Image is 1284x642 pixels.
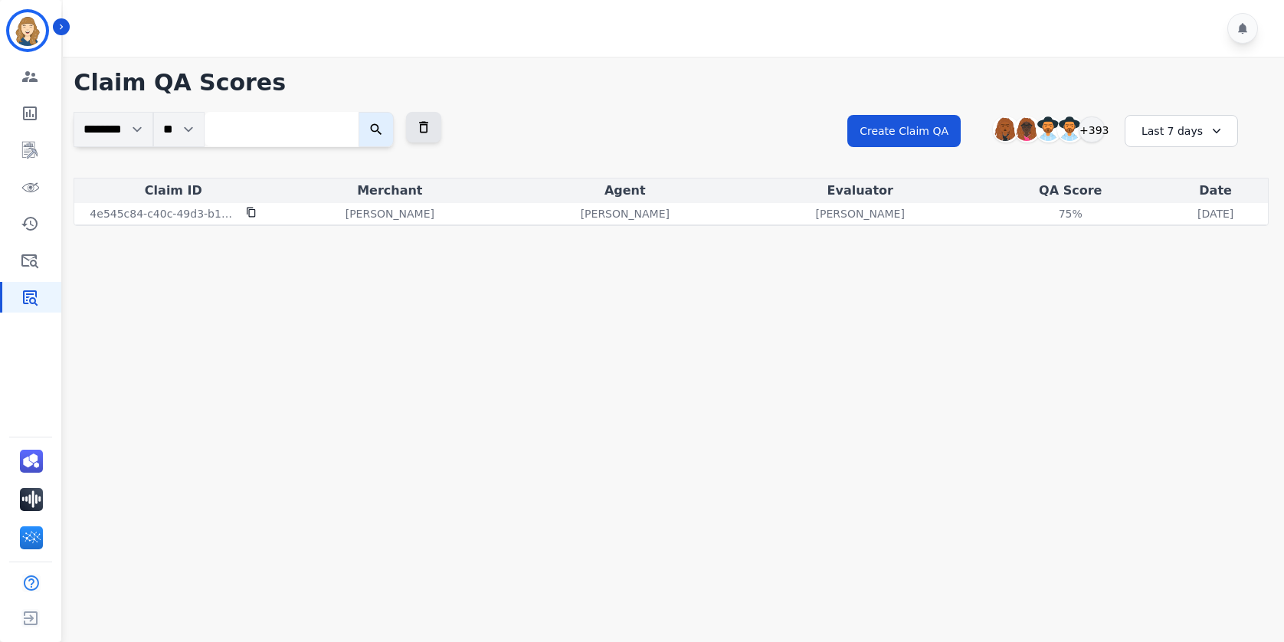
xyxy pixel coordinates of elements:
[275,182,504,200] div: Merchant
[745,182,974,200] div: Evaluator
[77,182,269,200] div: Claim ID
[1079,116,1105,142] div: +393
[1197,206,1233,221] p: [DATE]
[581,206,670,221] p: [PERSON_NAME]
[9,12,46,49] img: Bordered avatar
[847,115,961,147] button: Create Claim QA
[346,206,434,221] p: [PERSON_NAME]
[1125,115,1238,147] div: Last 7 days
[981,182,1160,200] div: QA Score
[1166,182,1265,200] div: Date
[816,206,905,221] p: [PERSON_NAME]
[90,206,237,221] p: 4e545c84-c40c-49d3-b18d-55dab069ba1a
[74,69,1269,97] h1: Claim QA Scores
[1036,206,1105,221] div: 75%
[510,182,739,200] div: Agent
